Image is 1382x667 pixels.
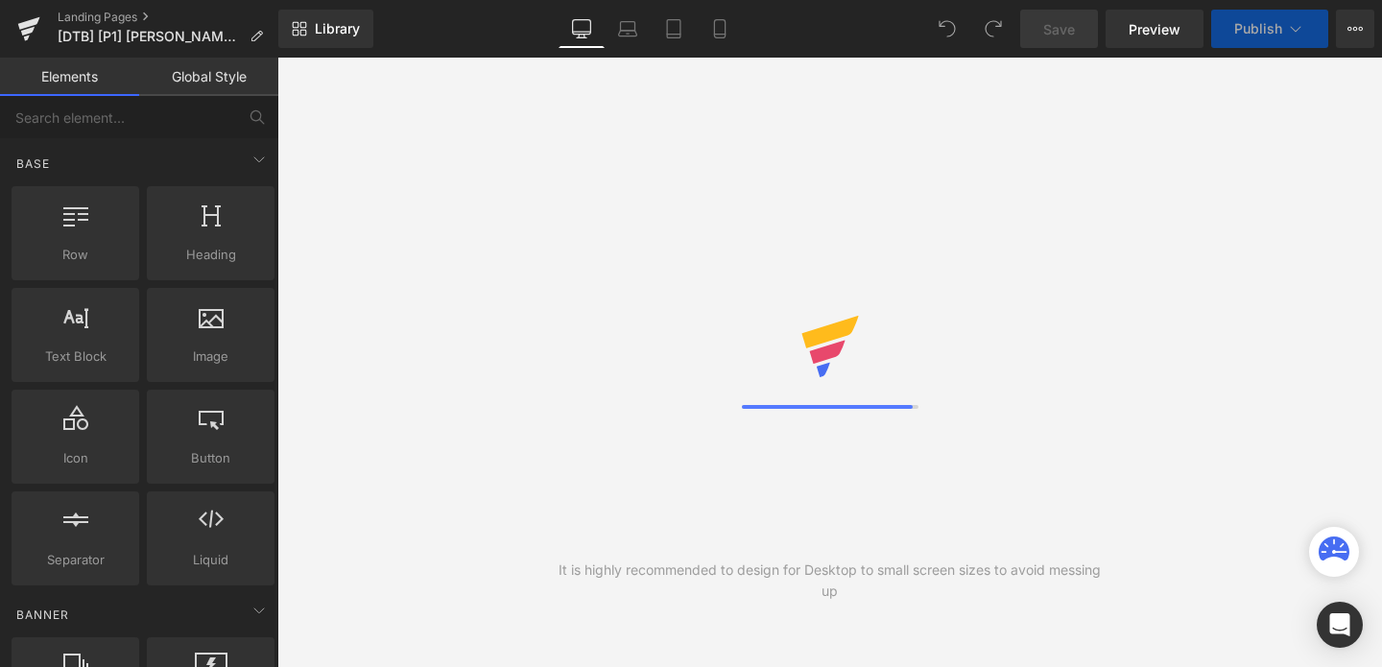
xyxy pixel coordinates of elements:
[928,10,966,48] button: Undo
[697,10,743,48] a: Mobile
[1234,21,1282,36] span: Publish
[315,20,360,37] span: Library
[17,346,133,367] span: Text Block
[1106,10,1203,48] a: Preview
[1129,19,1180,39] span: Preview
[974,10,1013,48] button: Redo
[17,245,133,265] span: Row
[17,448,133,468] span: Icon
[278,10,373,48] a: New Library
[559,10,605,48] a: Desktop
[139,58,278,96] a: Global Style
[153,245,269,265] span: Heading
[1211,10,1328,48] button: Publish
[1043,19,1075,39] span: Save
[14,606,71,624] span: Banner
[605,10,651,48] a: Laptop
[153,346,269,367] span: Image
[651,10,697,48] a: Tablet
[14,155,52,173] span: Base
[153,448,269,468] span: Button
[153,550,269,570] span: Liquid
[58,29,242,44] span: [DTB] [P1] [PERSON_NAME] Med Spa Natural Facelift $89.95/$377
[1336,10,1374,48] button: More
[1317,602,1363,648] div: Open Intercom Messenger
[17,550,133,570] span: Separator
[554,560,1107,602] div: It is highly recommended to design for Desktop to small screen sizes to avoid messing up
[58,10,278,25] a: Landing Pages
